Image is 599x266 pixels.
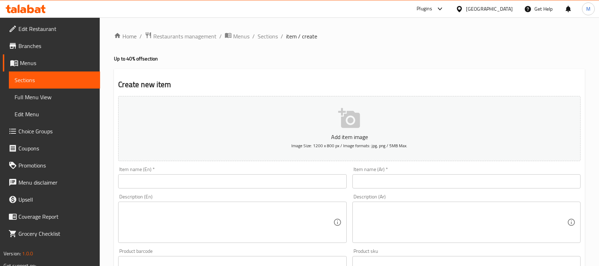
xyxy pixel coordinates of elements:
span: Version: [4,249,21,258]
span: Upsell [18,195,94,204]
li: / [281,32,283,41]
a: Menus [3,54,100,71]
p: Add item image [129,133,570,141]
span: Grocery Checklist [18,229,94,238]
span: Coupons [18,144,94,153]
a: Sections [9,71,100,89]
span: Promotions [18,161,94,170]
span: Restaurants management [153,32,216,41]
h2: Create new item [118,79,581,90]
span: Branches [18,42,94,50]
a: Edit Menu [9,106,100,123]
span: Image Size: 1200 x 800 px / Image formats: jpg, png / 5MB Max. [291,142,407,150]
a: Promotions [3,157,100,174]
span: Sections [15,76,94,84]
button: Add item imageImage Size: 1200 x 800 px / Image formats: jpg, png / 5MB Max. [118,96,581,161]
h4: Up to 40% off section [114,55,585,62]
a: Upsell [3,191,100,208]
li: / [139,32,142,41]
a: Full Menu View [9,89,100,106]
a: Menu disclaimer [3,174,100,191]
a: Choice Groups [3,123,100,140]
span: M [586,5,590,13]
div: Plugins [417,5,432,13]
span: Menu disclaimer [18,178,94,187]
a: Coupons [3,140,100,157]
span: Choice Groups [18,127,94,135]
a: Home [114,32,137,41]
nav: breadcrumb [114,32,585,41]
a: Edit Restaurant [3,20,100,37]
input: Enter name En [118,174,346,188]
span: 1.0.0 [22,249,33,258]
div: [GEOGRAPHIC_DATA] [466,5,513,13]
a: Branches [3,37,100,54]
a: Coverage Report [3,208,100,225]
span: item / create [286,32,317,41]
a: Grocery Checklist [3,225,100,242]
li: / [252,32,255,41]
span: Menus [20,59,94,67]
a: Restaurants management [145,32,216,41]
span: Menus [233,32,249,41]
a: Menus [225,32,249,41]
input: Enter name Ar [352,174,581,188]
span: Edit Restaurant [18,25,94,33]
li: / [219,32,222,41]
span: Edit Menu [15,110,94,118]
span: Full Menu View [15,93,94,101]
a: Sections [258,32,278,41]
span: Coverage Report [18,212,94,221]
